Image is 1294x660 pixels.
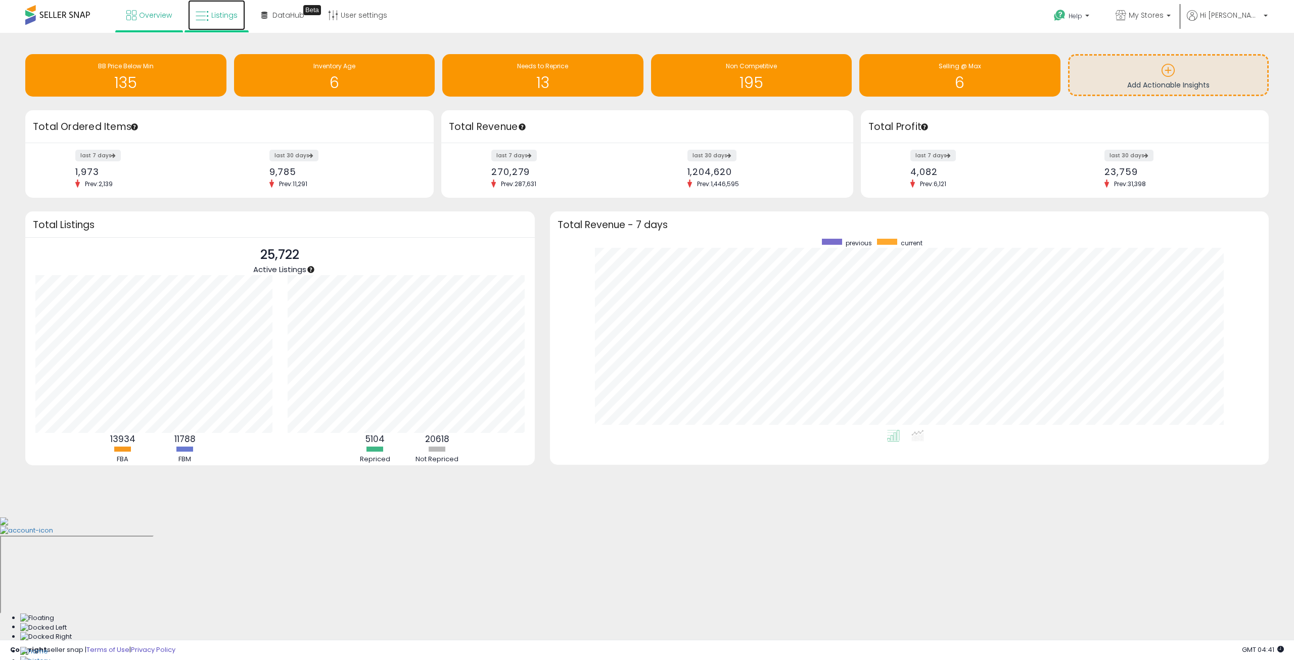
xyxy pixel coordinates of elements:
span: Non Competitive [726,62,777,70]
div: Tooltip anchor [306,265,315,274]
h3: Total Listings [33,221,527,229]
a: Non Competitive 195 [651,54,852,97]
span: Listings [211,10,238,20]
h3: Total Ordered Items [33,120,426,134]
label: last 30 days [269,150,318,161]
span: BB Price Below Min [98,62,154,70]
div: Tooltip anchor [518,122,527,131]
span: Prev: 287,631 [496,180,541,188]
div: Not Repriced [407,455,468,464]
a: Help [1046,2,1099,33]
img: Floating [20,613,54,623]
div: 270,279 [491,166,639,177]
div: FBA [93,455,153,464]
h1: 6 [239,74,430,91]
img: Docked Right [20,632,72,642]
span: Selling @ Max [939,62,981,70]
span: Inventory Age [313,62,355,70]
h1: 13 [447,74,638,91]
span: Prev: 6,121 [915,180,951,188]
label: last 7 days [75,150,121,161]
span: Prev: 31,398 [1109,180,1151,188]
h1: 135 [30,74,221,91]
div: 9,785 [269,166,416,177]
span: Help [1069,12,1082,20]
h1: 6 [864,74,1055,91]
h3: Total Profit [868,120,1262,134]
b: 13934 [110,433,135,445]
span: Prev: 11,291 [274,180,312,188]
h3: Total Revenue - 7 days [558,221,1262,229]
b: 20618 [425,433,449,445]
label: last 30 days [1104,150,1153,161]
div: Tooltip anchor [920,122,929,131]
span: Needs to Reprice [517,62,568,70]
img: Home [20,647,48,656]
h3: Total Revenue [449,120,846,134]
span: My Stores [1129,10,1164,20]
label: last 30 days [687,150,736,161]
span: Add Actionable Insights [1127,80,1210,90]
span: Hi [PERSON_NAME] [1200,10,1261,20]
span: DataHub [272,10,304,20]
label: last 7 days [491,150,537,161]
label: last 7 days [910,150,956,161]
div: 1,973 [75,166,222,177]
div: Tooltip anchor [130,122,139,131]
p: 25,722 [253,245,306,265]
span: Prev: 2,139 [80,180,118,188]
i: Get Help [1053,9,1066,22]
div: 1,204,620 [687,166,836,177]
a: Add Actionable Insights [1070,56,1268,95]
span: previous [846,239,872,247]
a: Selling @ Max 6 [859,54,1060,97]
span: Active Listings [253,264,306,275]
span: Overview [139,10,172,20]
div: 23,759 [1104,166,1251,177]
a: Inventory Age 6 [234,54,435,97]
div: 4,082 [910,166,1057,177]
div: Repriced [345,455,405,464]
img: Docked Left [20,623,67,633]
span: Prev: 1,446,595 [692,180,744,188]
div: FBM [155,455,215,464]
b: 5104 [365,433,385,445]
a: Hi [PERSON_NAME] [1187,10,1268,33]
h1: 195 [656,74,847,91]
div: Tooltip anchor [303,5,321,15]
b: 11788 [174,433,196,445]
a: Needs to Reprice 13 [442,54,643,97]
span: current [901,239,922,247]
a: BB Price Below Min 135 [25,54,226,97]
